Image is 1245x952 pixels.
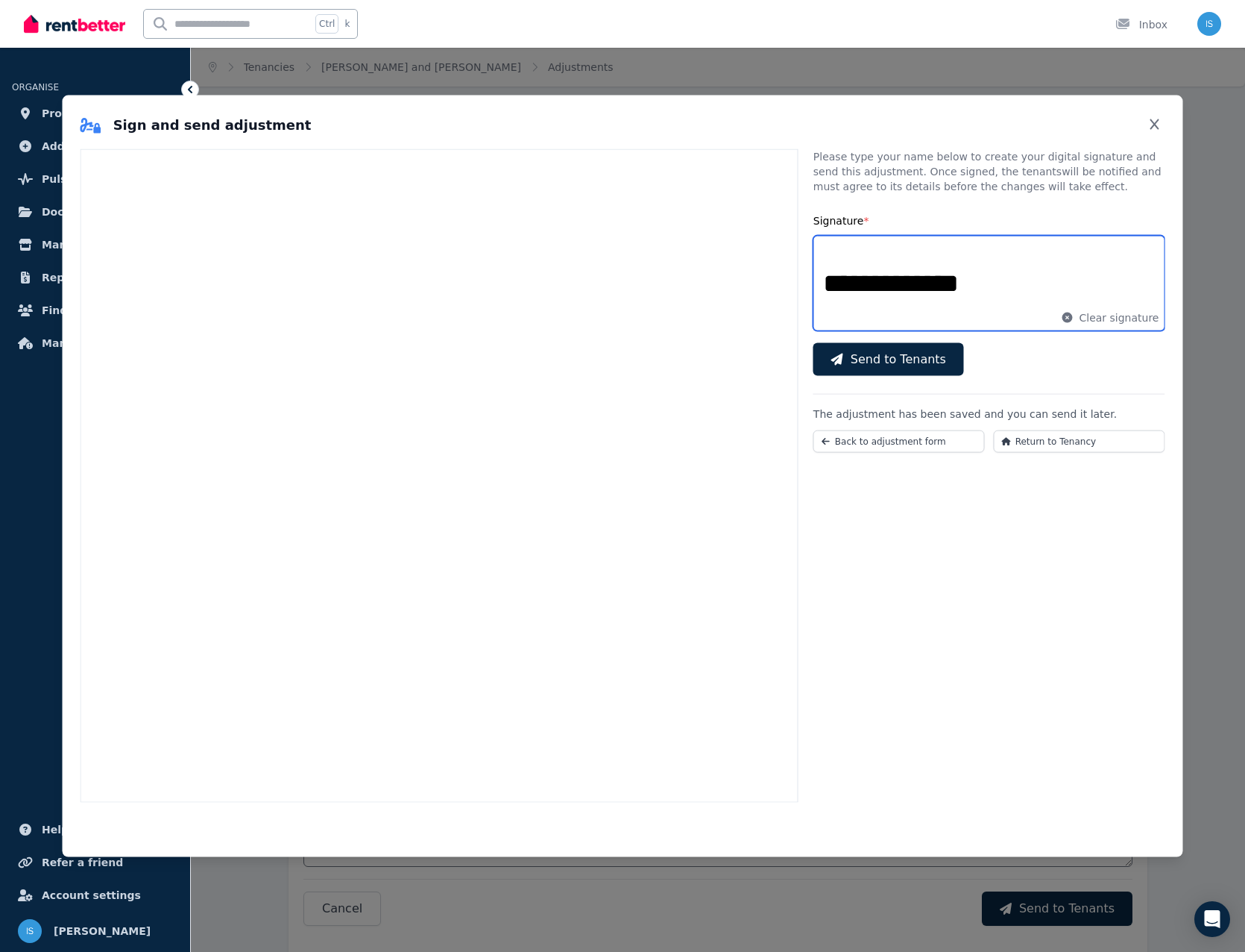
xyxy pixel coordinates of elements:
[813,407,1165,422] p: The adjustment has been saved and you can send it later.
[835,436,946,448] span: Back to adjustment form
[851,351,946,369] span: Send to Tenants
[1015,436,1096,448] span: Return to Tenancy
[81,115,312,136] h2: Sign and send adjustment
[813,149,1165,194] p: Please type your name below to create your digital signature and send this adjustment. Once signe...
[994,430,1165,453] button: Return to Tenancy
[813,343,964,376] button: Send to Tenants
[1061,310,1159,325] button: Clear signature
[1144,113,1165,137] button: Close
[813,430,985,453] button: Back to adjustment form
[813,215,869,227] label: Signature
